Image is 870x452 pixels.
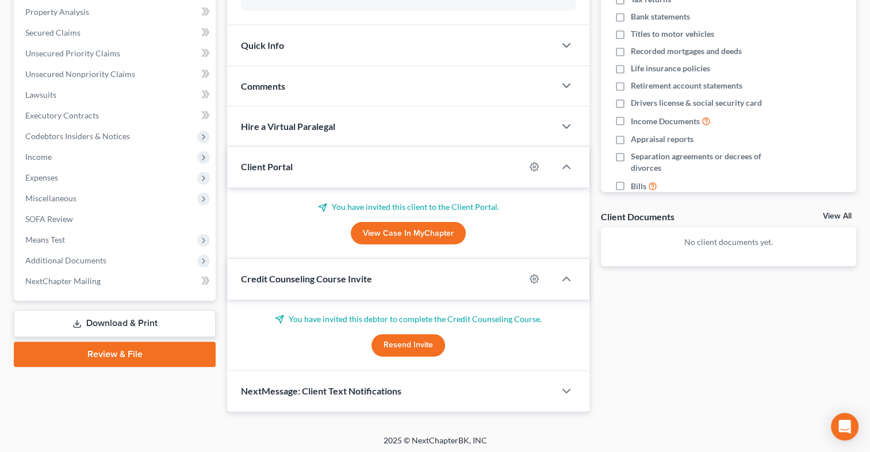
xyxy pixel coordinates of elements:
span: Income [25,152,52,162]
span: Codebtors Insiders & Notices [25,131,130,141]
span: Life insurance policies [631,63,710,74]
span: NextChapter Mailing [25,276,101,286]
a: Download & Print [14,310,216,337]
span: Recorded mortgages and deeds [631,45,742,57]
div: Open Intercom Messenger [831,413,858,440]
span: Income Documents [631,116,700,127]
a: Unsecured Priority Claims [16,43,216,64]
span: Unsecured Priority Claims [25,48,120,58]
span: Client Portal [241,161,293,172]
span: Bills [631,181,646,192]
a: View All [823,212,852,220]
span: Expenses [25,173,58,182]
span: NextMessage: Client Text Notifications [241,385,401,396]
a: Review & File [14,342,216,367]
span: Retirement account statements [631,80,742,91]
span: Quick Info [241,40,284,51]
a: Lawsuits [16,85,216,105]
a: NextChapter Mailing [16,271,216,292]
a: View Case in MyChapter [351,222,466,245]
span: Hire a Virtual Paralegal [241,121,335,132]
a: Property Analysis [16,2,216,22]
span: Credit Counseling Course Invite [241,273,372,284]
p: You have invited this debtor to complete the Credit Counseling Course. [241,313,576,325]
a: Unsecured Nonpriority Claims [16,64,216,85]
span: Separation agreements or decrees of divorces [631,151,783,174]
span: Property Analysis [25,7,89,17]
span: Means Test [25,235,65,244]
span: Secured Claims [25,28,81,37]
div: Client Documents [601,210,674,223]
span: Additional Documents [25,255,106,265]
span: Executory Contracts [25,110,99,120]
span: Lawsuits [25,90,56,99]
span: Drivers license & social security card [631,97,762,109]
button: Resend Invite [371,334,445,357]
span: Miscellaneous [25,193,76,203]
span: Titles to motor vehicles [631,28,714,40]
p: You have invited this client to the Client Portal. [241,201,576,213]
span: Comments [241,81,285,91]
span: SOFA Review [25,214,73,224]
a: SOFA Review [16,209,216,229]
span: Unsecured Nonpriority Claims [25,69,135,79]
a: Secured Claims [16,22,216,43]
span: Bank statements [631,11,690,22]
span: Appraisal reports [631,133,693,145]
a: Executory Contracts [16,105,216,126]
p: No client documents yet. [610,236,847,248]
